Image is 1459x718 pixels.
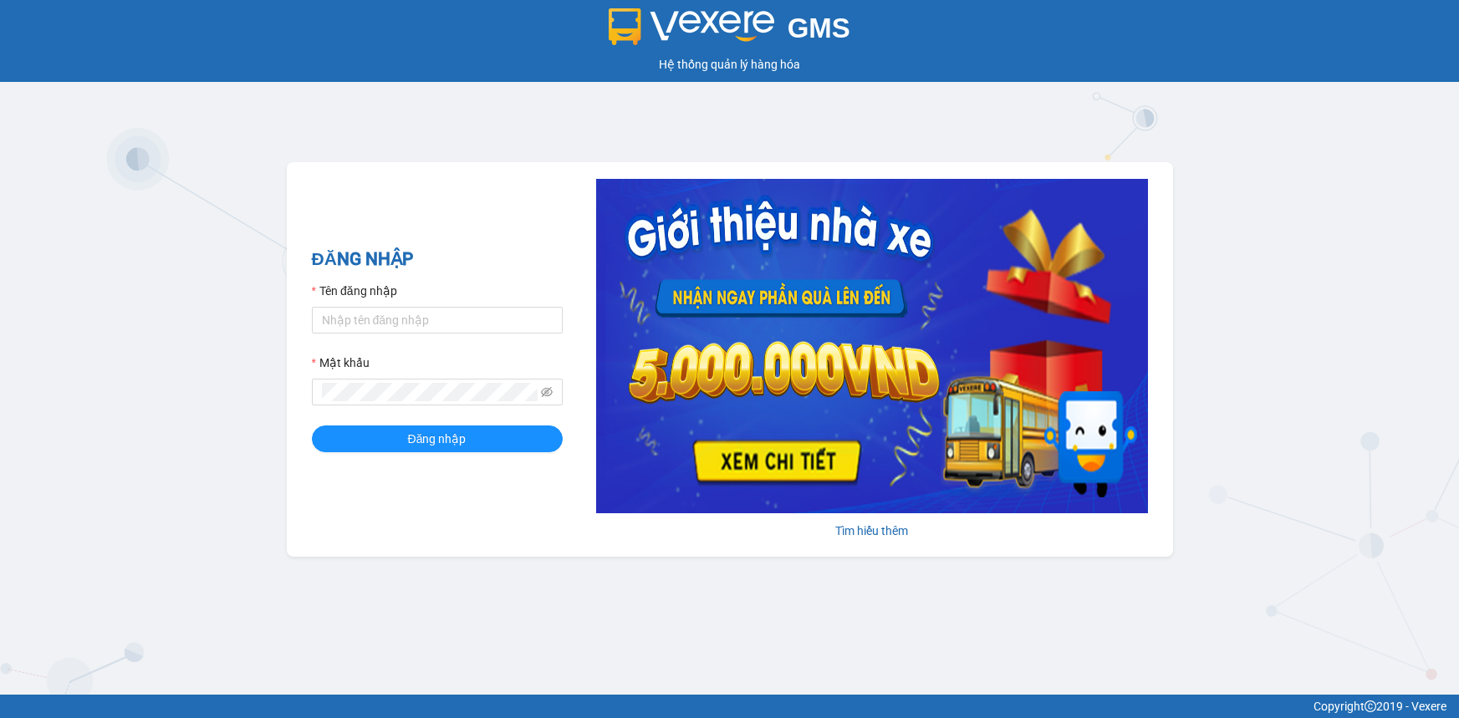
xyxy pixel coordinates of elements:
h2: ĐĂNG NHẬP [312,246,563,273]
button: Đăng nhập [312,425,563,452]
span: eye-invisible [541,386,553,398]
label: Mật khẩu [312,354,370,372]
label: Tên đăng nhập [312,282,397,300]
div: Tìm hiểu thêm [596,522,1148,540]
input: Tên đăng nhập [312,307,563,334]
span: copyright [1365,700,1376,712]
div: Copyright 2019 - Vexere [13,697,1446,715]
input: Mật khẩu [322,383,538,401]
div: Hệ thống quản lý hàng hóa [4,55,1455,74]
a: GMS [609,25,850,38]
img: banner-0 [596,179,1148,513]
span: GMS [788,13,850,43]
span: Đăng nhập [408,430,467,448]
img: logo 2 [609,8,774,45]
